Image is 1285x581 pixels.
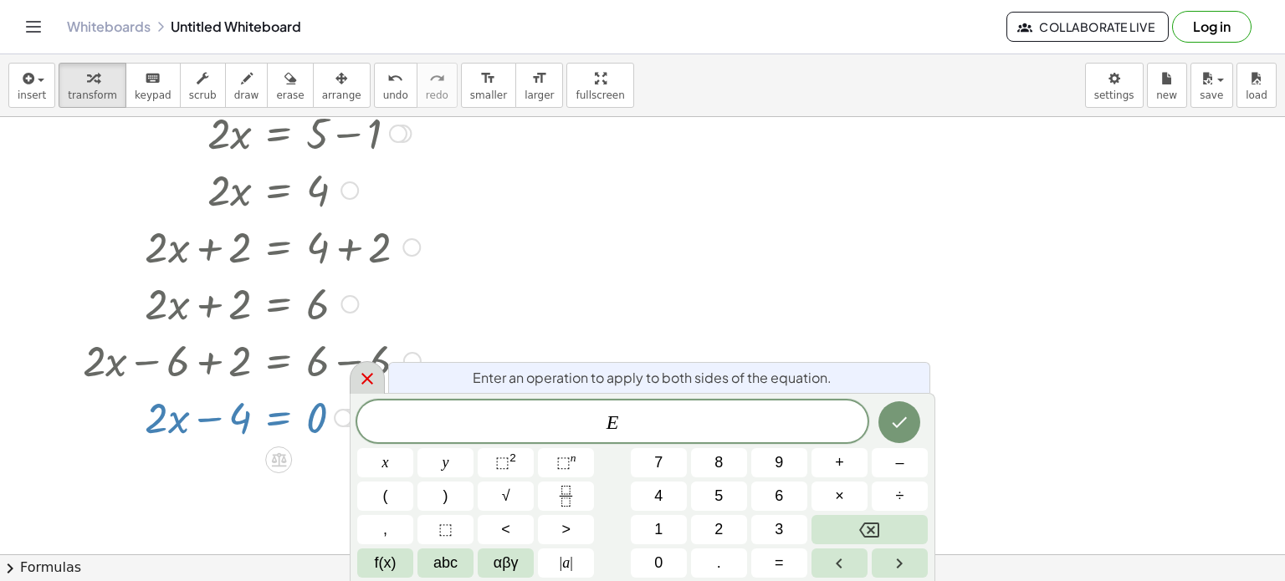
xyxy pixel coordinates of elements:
span: ) [443,485,448,507]
span: | [560,554,563,571]
button: 7 [631,448,687,477]
span: 6 [775,485,783,507]
button: format_sizelarger [515,63,563,108]
button: Placeholder [417,515,474,544]
span: 3 [775,518,783,541]
button: Toggle navigation [20,13,47,40]
span: Collaborate Live [1021,19,1154,34]
button: , [357,515,413,544]
button: 6 [751,482,807,511]
span: 7 [654,451,663,474]
button: Less than [478,515,534,544]
button: 5 [691,482,747,511]
i: redo [429,69,445,89]
span: = [775,552,784,574]
div: Apply the same math to both sides of the equation [265,446,292,473]
button: Superscript [538,448,594,477]
button: fullscreen [566,63,633,108]
span: × [835,485,844,507]
span: abc [433,552,458,574]
span: save [1200,89,1223,101]
button: new [1147,63,1187,108]
button: redoredo [417,63,458,108]
button: Greek alphabet [478,548,534,578]
span: larger [525,89,554,101]
span: αβγ [494,552,519,574]
span: redo [426,89,448,101]
span: + [835,451,844,474]
button: 4 [631,482,687,511]
button: Divide [872,482,928,511]
span: < [501,518,510,541]
sup: 2 [509,451,516,464]
span: settings [1094,89,1134,101]
button: format_sizesmaller [461,63,516,108]
span: ( [383,485,388,507]
button: Backspace [811,515,928,544]
button: settings [1085,63,1144,108]
var: E [607,411,619,433]
span: y [443,451,449,474]
i: format_size [531,69,547,89]
button: undoundo [374,63,417,108]
button: Done [878,401,920,443]
span: 1 [654,518,663,541]
span: > [561,518,571,541]
button: Alphabet [417,548,474,578]
button: erase [267,63,313,108]
span: smaller [470,89,507,101]
span: 4 [654,485,663,507]
a: Whiteboards [67,18,151,35]
button: Log in [1172,11,1252,43]
button: 3 [751,515,807,544]
button: insert [8,63,55,108]
span: x [382,451,389,474]
span: – [895,451,904,474]
button: 1 [631,515,687,544]
button: scrub [180,63,226,108]
span: . [717,552,721,574]
button: load [1236,63,1277,108]
span: 8 [714,451,723,474]
button: . [691,548,747,578]
span: new [1156,89,1177,101]
button: Square root [478,482,534,511]
button: ( [357,482,413,511]
i: undo [387,69,403,89]
span: fullscreen [576,89,624,101]
button: arrange [313,63,371,108]
span: √ [502,485,510,507]
button: Squared [478,448,534,477]
span: f(x) [375,552,397,574]
sup: n [571,451,576,464]
button: 2 [691,515,747,544]
button: Greater than [538,515,594,544]
button: Functions [357,548,413,578]
span: 5 [714,485,723,507]
i: keyboard [145,69,161,89]
span: ÷ [896,485,904,507]
button: Fraction [538,482,594,511]
button: Equals [751,548,807,578]
span: 0 [654,552,663,574]
span: 2 [714,518,723,541]
span: draw [234,89,259,101]
span: ⬚ [495,454,509,471]
button: 8 [691,448,747,477]
button: transform [59,63,126,108]
span: scrub [189,89,217,101]
span: transform [68,89,117,101]
span: Enter an operation to apply to both sides of the equation. [473,368,832,388]
span: load [1246,89,1267,101]
span: 9 [775,451,783,474]
button: Minus [872,448,928,477]
button: x [357,448,413,477]
span: ⬚ [438,518,453,541]
button: 0 [631,548,687,578]
button: Collaborate Live [1006,12,1169,42]
span: ⬚ [556,454,571,471]
button: keyboardkeypad [125,63,181,108]
span: keypad [135,89,172,101]
button: Left arrow [811,548,868,578]
span: arrange [322,89,361,101]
